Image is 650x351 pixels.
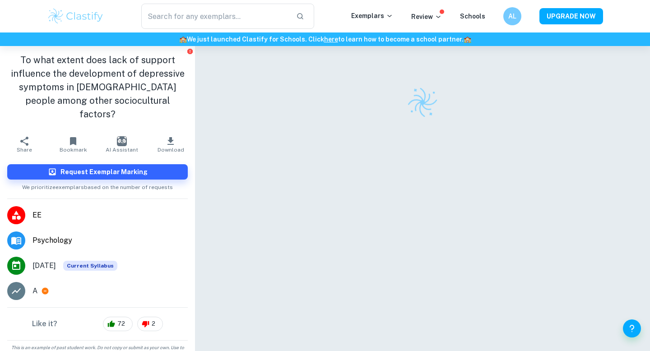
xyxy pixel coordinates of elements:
[106,147,138,153] span: AI Assistant
[103,317,133,331] div: 72
[146,132,195,157] button: Download
[17,147,32,153] span: Share
[7,53,188,121] h1: To what extent does lack of support influence the development of depressive symptoms in [DEMOGRAP...
[32,319,57,329] h6: Like it?
[179,36,187,43] span: 🏫
[507,11,518,21] h6: AL
[32,210,188,221] span: EE
[60,167,148,177] h6: Request Exemplar Marking
[147,319,160,328] span: 2
[186,48,193,55] button: Report issue
[324,36,338,43] a: here
[32,235,188,246] span: Psychology
[47,7,104,25] img: Clastify logo
[32,286,37,296] p: A
[22,180,173,191] span: We prioritize exemplars based on the number of requests
[460,13,485,20] a: Schools
[117,136,127,146] img: AI Assistant
[97,132,146,157] button: AI Assistant
[411,12,442,22] p: Review
[351,11,393,21] p: Exemplars
[2,34,648,44] h6: We just launched Clastify for Schools. Click to learn how to become a school partner.
[464,36,471,43] span: 🏫
[503,7,521,25] button: AL
[7,164,188,180] button: Request Exemplar Marking
[137,317,163,331] div: 2
[63,261,117,271] div: This exemplar is based on the current syllabus. Feel free to refer to it for inspiration/ideas wh...
[158,147,184,153] span: Download
[405,85,441,120] img: Clastify logo
[49,132,97,157] button: Bookmark
[623,319,641,337] button: Help and Feedback
[112,319,130,328] span: 72
[32,260,56,271] span: [DATE]
[539,8,603,24] button: UPGRADE NOW
[60,147,87,153] span: Bookmark
[141,4,289,29] input: Search for any exemplars...
[63,261,117,271] span: Current Syllabus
